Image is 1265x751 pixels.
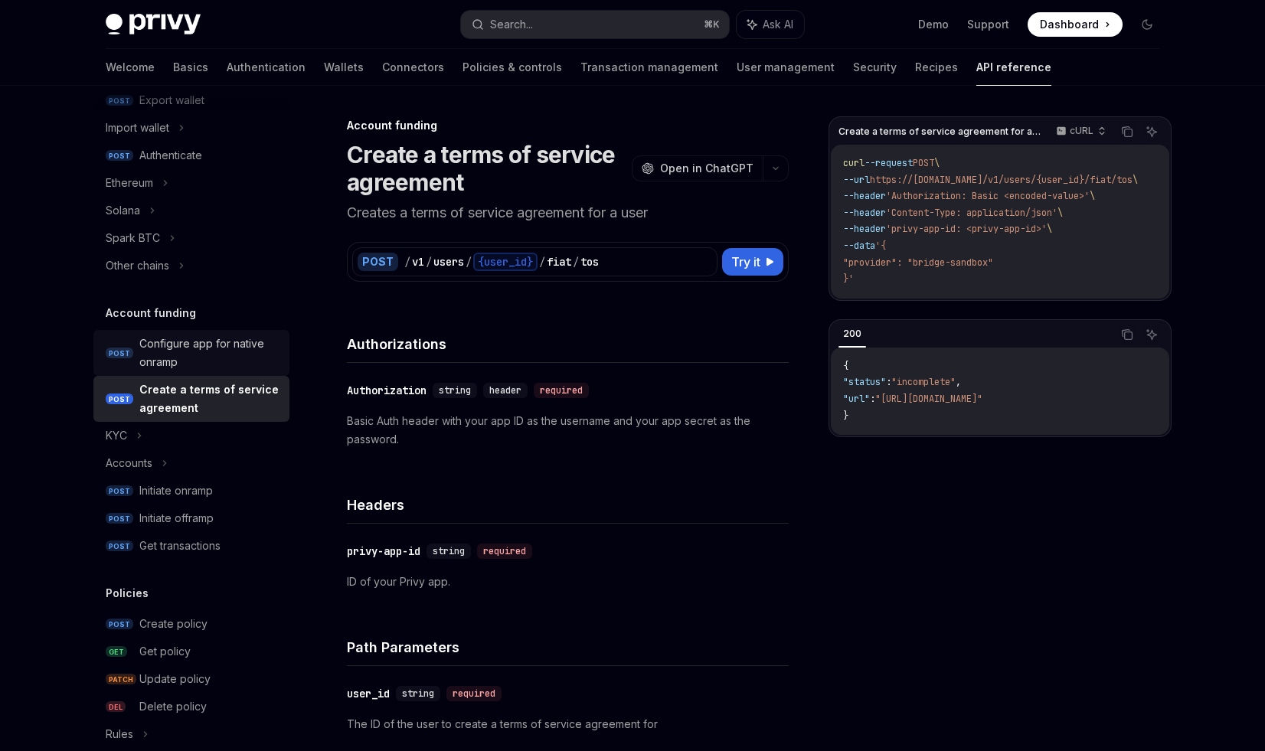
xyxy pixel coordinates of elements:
span: \ [1047,223,1052,235]
span: POST [106,540,133,552]
span: \ [1133,174,1138,186]
h4: Path Parameters [347,637,789,658]
span: POST [106,513,133,524]
a: Transaction management [580,49,718,86]
a: POSTCreate a terms of service agreement [93,376,289,422]
button: Search...⌘K [461,11,729,38]
div: Delete policy [139,697,207,716]
span: : [886,376,891,388]
span: \ [1090,190,1095,202]
span: PATCH [106,674,136,685]
div: Rules [106,725,133,743]
div: / [539,254,545,269]
a: Demo [918,17,949,32]
div: Configure app for native onramp [139,335,280,371]
div: tos [580,254,599,269]
div: required [477,544,532,559]
p: The ID of the user to create a terms of service agreement for [347,715,789,733]
span: Open in ChatGPT [660,161,753,176]
p: Creates a terms of service agreement for a user [347,202,789,224]
span: "provider": "bridge-sandbox" [843,256,993,269]
a: Wallets [324,49,364,86]
div: / [426,254,432,269]
span: POST [106,619,133,630]
button: Try it [722,248,783,276]
a: Security [853,49,897,86]
div: Get policy [139,642,191,661]
a: POSTConfigure app for native onramp [93,330,289,376]
span: , [956,376,961,388]
a: Welcome [106,49,155,86]
span: 'privy-app-id: <privy-app-id>' [886,223,1047,235]
div: users [433,254,464,269]
div: Spark BTC [106,229,160,247]
h4: Headers [347,495,789,515]
div: Create a terms of service agreement [139,380,280,417]
a: Recipes [915,49,958,86]
span: header [489,384,521,397]
button: Ask AI [737,11,804,38]
div: v1 [412,254,424,269]
span: }' [843,273,854,285]
p: ID of your Privy app. [347,573,789,591]
div: / [404,254,410,269]
div: Search... [490,15,533,34]
div: fiat [547,254,571,269]
div: Update policy [139,670,211,688]
span: 'Authorization: Basic <encoded-value>' [886,190,1090,202]
div: 200 [838,325,866,343]
button: Open in ChatGPT [632,155,763,181]
span: DEL [106,701,126,713]
div: Initiate onramp [139,482,213,500]
span: "incomplete" [891,376,956,388]
div: Create policy [139,615,208,633]
span: --header [843,190,886,202]
span: '{ [875,240,886,252]
span: string [433,545,465,557]
span: ⌘ K [704,18,720,31]
a: API reference [976,49,1051,86]
span: curl [843,157,865,169]
span: Create a terms of service agreement for a user [838,126,1041,138]
span: 'Content-Type: application/json' [886,207,1057,219]
span: Dashboard [1040,17,1099,32]
div: Authorization [347,383,427,398]
div: / [573,254,579,269]
a: POSTAuthenticate [93,142,289,169]
a: Authentication [227,49,306,86]
div: required [446,686,502,701]
div: {user_id} [473,253,538,271]
span: --url [843,174,870,186]
span: \ [1057,207,1063,219]
button: Copy the contents from the code block [1117,122,1137,142]
span: --header [843,207,886,219]
a: Dashboard [1028,12,1123,37]
div: Accounts [106,454,152,472]
h1: Create a terms of service agreement [347,141,626,196]
span: POST [106,150,133,162]
span: POST [106,393,133,405]
div: KYC [106,426,127,445]
span: POST [106,485,133,497]
a: Support [967,17,1009,32]
button: Toggle dark mode [1135,12,1159,37]
h5: Policies [106,584,149,602]
span: { [843,360,848,372]
div: Initiate offramp [139,509,214,527]
h4: Authorizations [347,334,789,354]
div: Account funding [347,118,789,133]
a: GETGet policy [93,638,289,665]
span: --header [843,223,886,235]
span: --data [843,240,875,252]
span: "url" [843,393,870,405]
div: Ethereum [106,174,153,192]
span: \ [934,157,940,169]
div: / [466,254,472,269]
a: DELDelete policy [93,693,289,720]
span: GET [106,646,127,658]
button: cURL [1048,119,1113,145]
p: cURL [1070,125,1093,137]
div: privy-app-id [347,544,420,559]
a: Connectors [382,49,444,86]
a: POSTInitiate onramp [93,477,289,504]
